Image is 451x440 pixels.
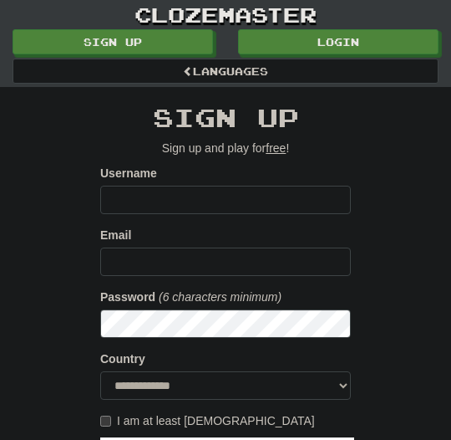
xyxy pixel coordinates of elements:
label: Password [100,289,155,305]
h2: Sign up [100,104,351,131]
label: Country [100,350,145,367]
label: Username [100,165,157,182]
a: Sign up [13,29,213,54]
a: Languages [13,59,438,84]
input: I am at least [DEMOGRAPHIC_DATA] [100,416,111,427]
em: (6 characters minimum) [159,290,281,304]
u: free [266,141,286,155]
a: Login [238,29,438,54]
p: Sign up and play for ! [100,140,351,156]
label: Email [100,227,131,243]
label: I am at least [DEMOGRAPHIC_DATA] [100,412,315,429]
